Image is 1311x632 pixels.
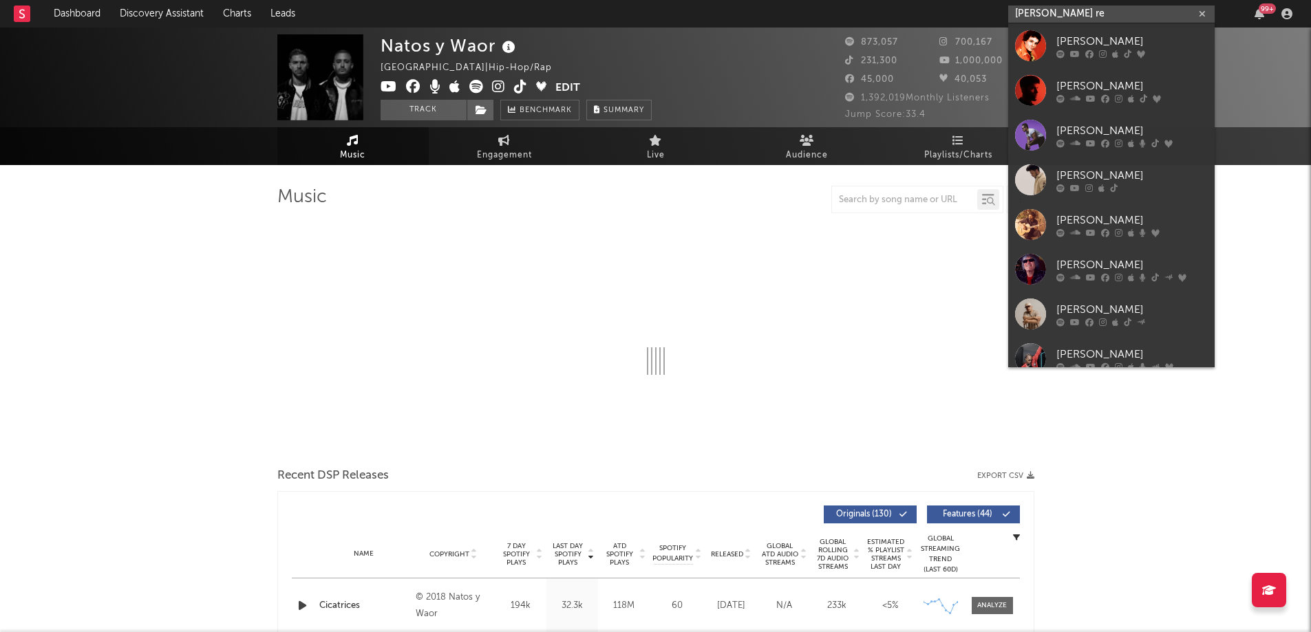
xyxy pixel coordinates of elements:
[381,100,467,120] button: Track
[381,34,519,57] div: Natos y Waor
[1008,113,1215,157] a: [PERSON_NAME]
[786,147,828,164] span: Audience
[939,38,992,47] span: 700,167
[1056,257,1208,273] div: [PERSON_NAME]
[1008,292,1215,336] a: [PERSON_NAME]
[1008,202,1215,247] a: [PERSON_NAME]
[277,468,389,484] span: Recent DSP Releases
[1008,68,1215,113] a: [PERSON_NAME]
[550,599,595,613] div: 32.3k
[340,147,365,164] span: Music
[833,510,896,519] span: Originals ( 130 )
[429,550,469,558] span: Copyright
[520,102,572,119] span: Benchmark
[277,127,429,165] a: Music
[1259,3,1276,14] div: 99 +
[761,599,807,613] div: N/A
[920,534,961,575] div: Global Streaming Trend (Last 60D)
[586,100,652,120] button: Summary
[416,589,491,622] div: © 2018 Natos y Waor
[601,542,638,567] span: ATD Spotify Plays
[936,510,999,519] span: Features ( 44 )
[319,599,409,613] a: Cicatrices
[477,147,532,164] span: Engagement
[1008,336,1215,381] a: [PERSON_NAME]
[845,110,926,119] span: Jump Score: 33.4
[814,599,860,613] div: 233k
[381,60,568,76] div: [GEOGRAPHIC_DATA] | Hip-Hop/Rap
[867,538,905,571] span: Estimated % Playlist Streams Last Day
[927,505,1020,523] button: Features(44)
[498,542,535,567] span: 7 Day Spotify Plays
[845,94,990,102] span: 1,392,019 Monthly Listeners
[845,38,898,47] span: 873,057
[652,543,693,564] span: Spotify Popularity
[708,599,754,613] div: [DATE]
[1008,6,1215,23] input: Search for artists
[653,599,701,613] div: 60
[1008,23,1215,68] a: [PERSON_NAME]
[580,127,732,165] a: Live
[1056,301,1208,318] div: [PERSON_NAME]
[1056,212,1208,228] div: [PERSON_NAME]
[814,538,852,571] span: Global Rolling 7D Audio Streams
[601,599,646,613] div: 118M
[939,56,1003,65] span: 1,000,000
[319,549,409,559] div: Name
[1008,247,1215,292] a: [PERSON_NAME]
[867,599,913,613] div: <5%
[604,107,644,114] span: Summary
[1008,157,1215,202] a: [PERSON_NAME]
[845,56,897,65] span: 231,300
[1056,346,1208,362] div: [PERSON_NAME]
[498,599,543,613] div: 194k
[939,75,987,84] span: 40,053
[732,127,883,165] a: Audience
[647,147,665,164] span: Live
[761,542,799,567] span: Global ATD Audio Streams
[845,75,894,84] span: 45,000
[1255,8,1264,19] button: 99+
[711,550,743,558] span: Released
[1056,122,1208,139] div: [PERSON_NAME]
[977,472,1034,480] button: Export CSV
[550,542,586,567] span: Last Day Spotify Plays
[555,80,580,97] button: Edit
[883,127,1034,165] a: Playlists/Charts
[1056,33,1208,50] div: [PERSON_NAME]
[500,100,579,120] a: Benchmark
[1056,78,1208,94] div: [PERSON_NAME]
[832,195,977,206] input: Search by song name or URL
[824,505,917,523] button: Originals(130)
[1056,167,1208,184] div: [PERSON_NAME]
[924,147,992,164] span: Playlists/Charts
[429,127,580,165] a: Engagement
